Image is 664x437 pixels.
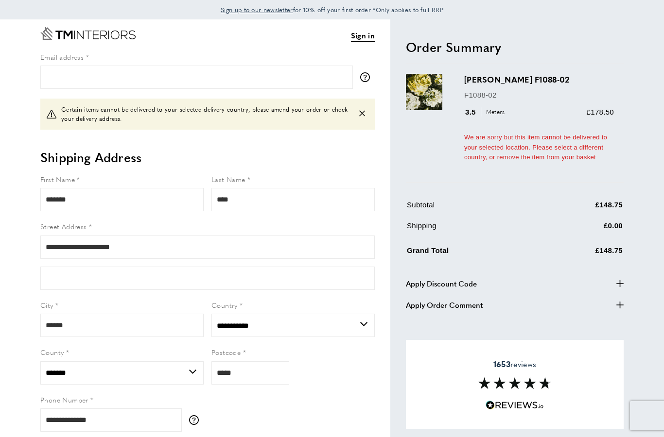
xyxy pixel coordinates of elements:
[40,300,53,310] span: City
[40,149,375,166] h2: Shipping Address
[40,27,136,40] a: Go to Home page
[493,359,536,369] span: reviews
[40,347,64,357] span: County
[40,174,75,184] span: First Name
[538,220,623,239] td: £0.00
[407,243,537,264] td: Grand Total
[464,106,508,118] div: 3.5
[211,174,245,184] span: Last Name
[481,107,507,117] span: Meters
[587,108,614,116] span: £178.50
[211,347,241,357] span: Postcode
[464,133,614,163] div: We are sorry but this item cannot be delivered to your selected location. Please select a differe...
[40,52,84,62] span: Email address
[406,278,477,289] span: Apply Discount Code
[211,300,238,310] span: Country
[221,5,293,14] span: Sign up to our newsletter
[189,415,204,425] button: More information
[407,220,537,239] td: Shipping
[351,30,375,42] a: Sign in
[464,89,614,101] p: F1088-02
[493,358,510,370] strong: 1653
[61,105,350,123] span: Certain items cannot be delivered to your selected delivery country, please amend your order or c...
[406,38,624,56] h2: Order Summary
[40,395,88,404] span: Phone Number
[406,299,483,311] span: Apply Order Comment
[360,72,375,82] button: More information
[464,74,614,85] h3: [PERSON_NAME] F1088-02
[406,74,442,110] img: Floretta F1088-02
[478,377,551,389] img: Reviews section
[538,243,623,264] td: £148.75
[40,221,87,231] span: Street Address
[407,199,537,218] td: Subtotal
[221,5,293,15] a: Sign up to our newsletter
[486,401,544,410] img: Reviews.io 5 stars
[221,5,443,14] span: for 10% off your first order *Only applies to full RRP
[538,199,623,218] td: £148.75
